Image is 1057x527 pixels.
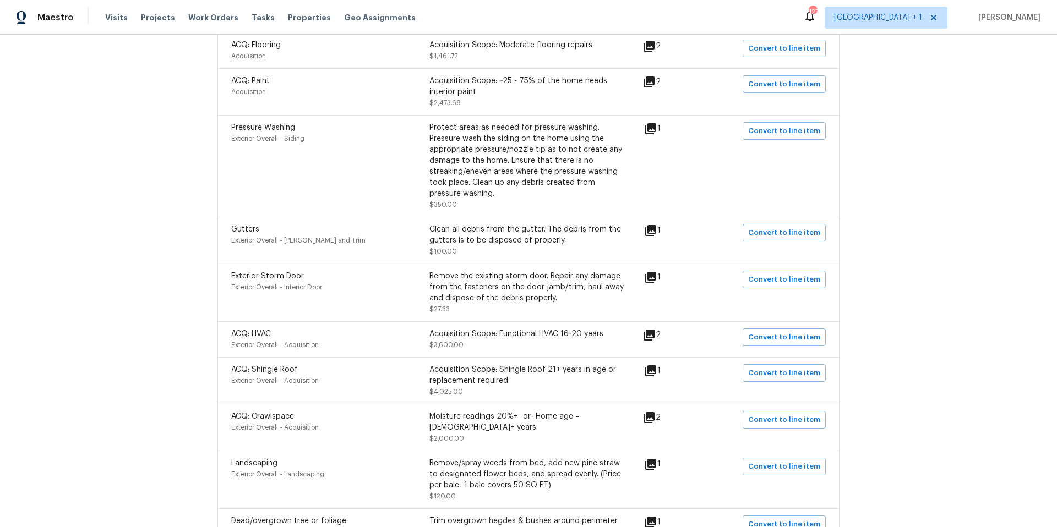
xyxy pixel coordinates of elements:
div: 1 [644,364,696,377]
div: Clean all debris from the gutter. The debris from the gutters is to be disposed of properly. [429,224,628,246]
div: Protect areas as needed for pressure washing. Pressure wash the siding on the home using the appr... [429,122,628,199]
span: Convert to line item [748,414,820,426]
span: $2,000.00 [429,435,464,442]
button: Convert to line item [743,122,826,140]
span: Convert to line item [748,273,820,286]
div: 2 [642,75,696,89]
span: Landscaping [231,459,277,467]
div: Acquisition Scope: Functional HVAC 16-20 years [429,328,628,339]
span: Exterior Overall - Siding [231,135,304,142]
div: 2 [642,328,696,342]
span: Projects [141,12,175,23]
span: Convert to line item [748,42,820,55]
span: Gutters [231,226,259,233]
button: Convert to line item [743,328,826,346]
span: ACQ: Flooring [231,41,281,49]
button: Convert to line item [743,411,826,429]
span: Geo Assignments [344,12,416,23]
div: 1 [644,271,696,284]
span: [PERSON_NAME] [974,12,1040,23]
span: $3,600.00 [429,342,464,348]
div: 2 [642,411,696,424]
div: 1 [644,224,696,237]
div: Moisture readings 20%+ -or- Home age = [DEMOGRAPHIC_DATA]+ years [429,411,628,433]
span: ACQ: Paint [231,77,270,85]
button: Convert to line item [743,364,826,382]
span: ACQ: Crawlspace [231,413,294,420]
div: Acquisition Scope: Shingle Roof 21+ years in age or replacement required. [429,364,628,386]
div: Remove the existing storm door. Repair any damage from the fasteners on the door jamb/trim, haul ... [429,271,628,304]
span: [GEOGRAPHIC_DATA] + 1 [834,12,922,23]
span: Exterior Overall - Interior Door [231,284,322,290]
span: Exterior Overall - Landscaping [231,471,324,477]
span: Exterior Overall - [PERSON_NAME] and Trim [231,237,366,244]
span: Convert to line item [748,460,820,473]
span: ACQ: Shingle Roof [231,366,298,374]
span: Dead/overgrown tree or foliage [231,517,346,525]
div: Remove/spray weeds from bed, add new pine straw to designated flower beds, and spread evenly. (Pr... [429,458,628,491]
span: $27.33 [429,306,450,312]
span: Exterior Storm Door [231,272,304,280]
span: Acquisition [231,53,266,59]
span: $100.00 [429,248,457,255]
div: Acquisition Scope: ~25 - 75% of the home needs interior paint [429,75,628,97]
span: $4,025.00 [429,388,463,395]
div: 2 [642,40,696,53]
button: Convert to line item [743,458,826,475]
span: $120.00 [429,493,456,499]
span: Work Orders [188,12,238,23]
span: Acquisition [231,89,266,95]
button: Convert to line item [743,40,826,57]
div: 127 [809,7,816,18]
span: Properties [288,12,331,23]
button: Convert to line item [743,271,826,288]
span: Convert to line item [748,78,820,91]
span: Exterior Overall - Acquisition [231,424,319,431]
span: Pressure Washing [231,124,295,131]
div: Acquisition Scope: Moderate flooring repairs [429,40,628,51]
button: Convert to line item [743,75,826,93]
span: Convert to line item [748,125,820,138]
span: $1,461.72 [429,53,458,59]
span: $2,473.68 [429,100,461,106]
span: Visits [105,12,128,23]
span: $350.00 [429,201,457,208]
span: Convert to line item [748,367,820,380]
span: Convert to line item [748,227,820,239]
span: Exterior Overall - Acquisition [231,377,319,384]
div: 1 [644,458,696,471]
span: Maestro [37,12,74,23]
div: 1 [644,122,696,135]
span: Tasks [252,14,275,21]
button: Convert to line item [743,224,826,241]
span: ACQ: HVAC [231,330,271,338]
span: Exterior Overall - Acquisition [231,342,319,348]
span: Convert to line item [748,331,820,344]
